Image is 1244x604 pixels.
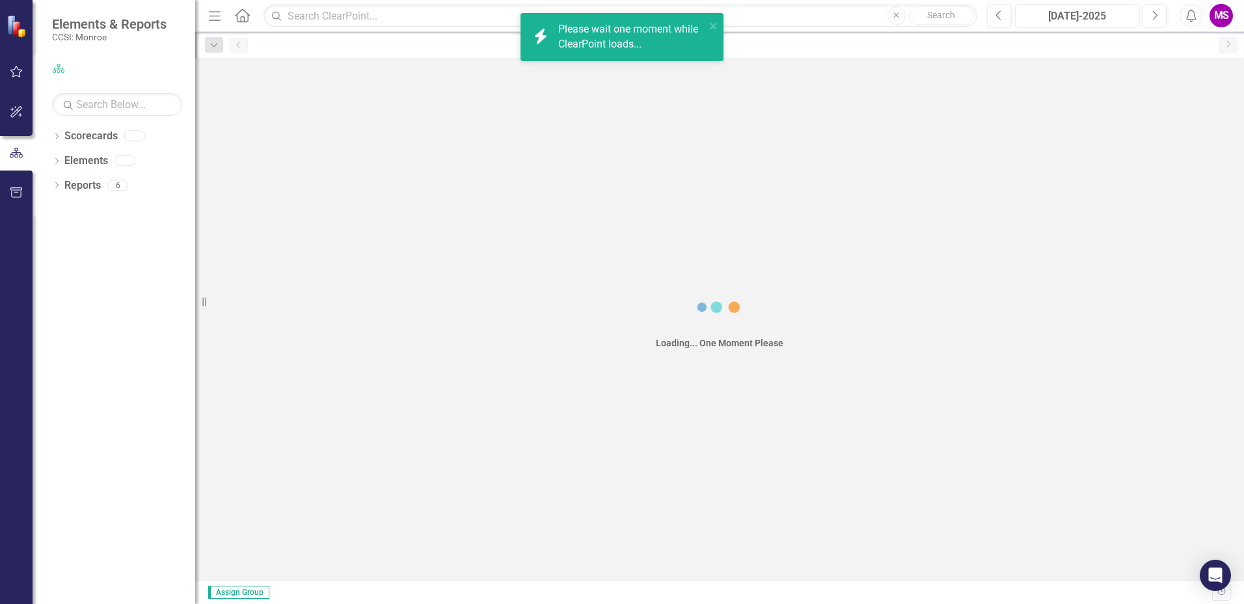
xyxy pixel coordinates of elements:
[64,178,101,193] a: Reports
[1015,4,1139,27] button: [DATE]-2025
[64,129,118,144] a: Scorecards
[656,336,783,350] div: Loading... One Moment Please
[558,22,705,52] div: Please wait one moment while ClearPoint loads...
[264,5,977,27] input: Search ClearPoint...
[64,154,108,169] a: Elements
[909,7,974,25] button: Search
[208,586,269,599] span: Assign Group
[1210,4,1233,27] button: MS
[107,180,128,191] div: 6
[7,14,29,37] img: ClearPoint Strategy
[52,16,167,32] span: Elements & Reports
[709,18,718,33] button: close
[1200,560,1231,591] div: Open Intercom Messenger
[927,10,955,20] span: Search
[52,93,182,116] input: Search Below...
[1020,8,1135,24] div: [DATE]-2025
[52,32,167,42] small: CCSI: Monroe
